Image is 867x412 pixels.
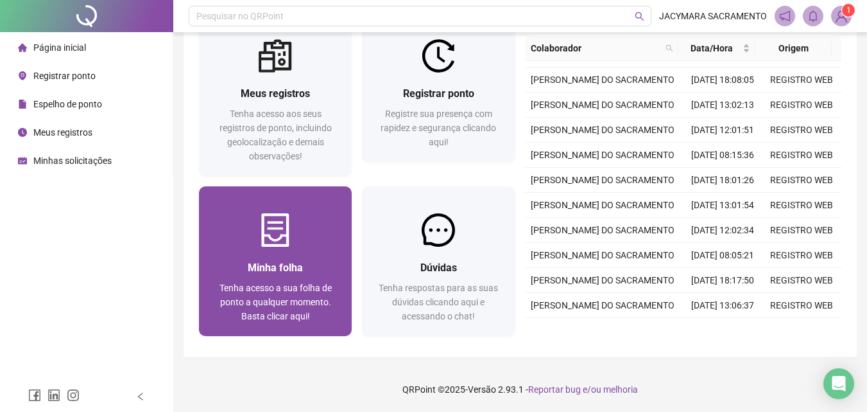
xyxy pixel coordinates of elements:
span: facebook [28,389,41,402]
footer: QRPoint © 2025 - 2.93.1 - [173,367,867,412]
span: [PERSON_NAME] DO SACRAMENTO [531,150,674,160]
a: DúvidasTenha respostas para as suas dúvidas clicando aqui e acessando o chat! [362,186,515,336]
span: bell [807,10,819,22]
span: clock-circle [18,128,27,137]
td: REGISTRO WEB [762,93,841,118]
td: REGISTRO WEB [762,243,841,268]
td: [DATE] 18:17:50 [683,268,762,293]
td: [DATE] 13:01:54 [683,193,762,218]
td: REGISTRO WEB [762,168,841,193]
span: home [18,43,27,52]
td: [DATE] 08:05:21 [683,243,762,268]
span: Espelho de ponto [33,99,102,109]
span: Data/Hora [683,41,739,55]
span: instagram [67,389,80,402]
span: Meus registros [241,87,310,100]
span: [PERSON_NAME] DO SACRAMENTO [531,250,674,260]
span: [PERSON_NAME] DO SACRAMENTO [531,75,674,85]
span: [PERSON_NAME] DO SACRAMENTO [531,275,674,285]
span: notification [779,10,791,22]
span: Registrar ponto [33,71,96,81]
td: REGISTRO WEB [762,67,841,93]
span: [PERSON_NAME] DO SACRAMENTO [531,125,674,135]
td: [DATE] 12:02:34 [683,218,762,243]
td: [DATE] 12:01:51 [683,118,762,143]
span: Registre sua presença com rapidez e segurança clicando aqui! [381,109,496,147]
img: 94985 [832,6,851,26]
span: Minhas solicitações [33,156,112,166]
span: Tenha acesso a sua folha de ponto a qualquer momento. Basta clicar aqui! [219,283,332,321]
span: schedule [18,156,27,165]
th: Origem [755,36,832,61]
span: Colaborador [531,41,661,55]
span: [PERSON_NAME] DO SACRAMENTO [531,225,674,235]
a: Minha folhaTenha acesso a sua folha de ponto a qualquer momento. Basta clicar aqui! [199,186,352,336]
span: Versão [468,384,496,395]
td: REGISTRO WEB [762,118,841,143]
sup: Atualize o seu contato no menu Meus Dados [842,4,855,17]
span: [PERSON_NAME] DO SACRAMENTO [531,175,674,185]
span: 1 [846,6,851,15]
span: Tenha respostas para as suas dúvidas clicando aqui e acessando o chat! [379,283,498,321]
span: [PERSON_NAME] DO SACRAMENTO [531,100,674,110]
span: Meus registros [33,127,92,138]
span: [PERSON_NAME] DO SACRAMENTO [531,300,674,310]
a: Meus registrosTenha acesso aos seus registros de ponto, incluindo geolocalização e demais observa... [199,12,352,176]
td: REGISTRO WEB [762,143,841,168]
span: Página inicial [33,42,86,53]
span: [PERSON_NAME] DO SACRAMENTO [531,200,674,210]
td: [DATE] 18:08:05 [683,67,762,93]
span: Registrar ponto [403,87,474,100]
span: Dúvidas [420,262,457,274]
td: [DATE] 13:02:13 [683,93,762,118]
div: Open Intercom Messenger [823,368,854,399]
td: REGISTRO WEB [762,218,841,243]
td: REGISTRO WEB [762,293,841,318]
span: JACYMARA SACRAMENTO [659,9,767,23]
td: REGISTRO WEB [762,193,841,218]
td: REGISTRO WEB [762,268,841,293]
span: left [136,392,145,401]
span: search [663,39,676,58]
td: [DATE] 13:06:37 [683,293,762,318]
span: file [18,100,27,109]
span: environment [18,71,27,80]
span: Tenha acesso aos seus registros de ponto, incluindo geolocalização e demais observações! [219,109,332,161]
a: Registrar pontoRegistre sua presença com rapidez e segurança clicando aqui! [362,12,515,162]
span: search [665,44,673,52]
span: Reportar bug e/ou melhoria [528,384,638,395]
td: [DATE] 18:01:26 [683,168,762,193]
span: linkedin [47,389,60,402]
td: [DATE] 08:15:36 [683,143,762,168]
span: search [635,12,644,21]
th: Data/Hora [678,36,755,61]
span: Minha folha [248,262,303,274]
